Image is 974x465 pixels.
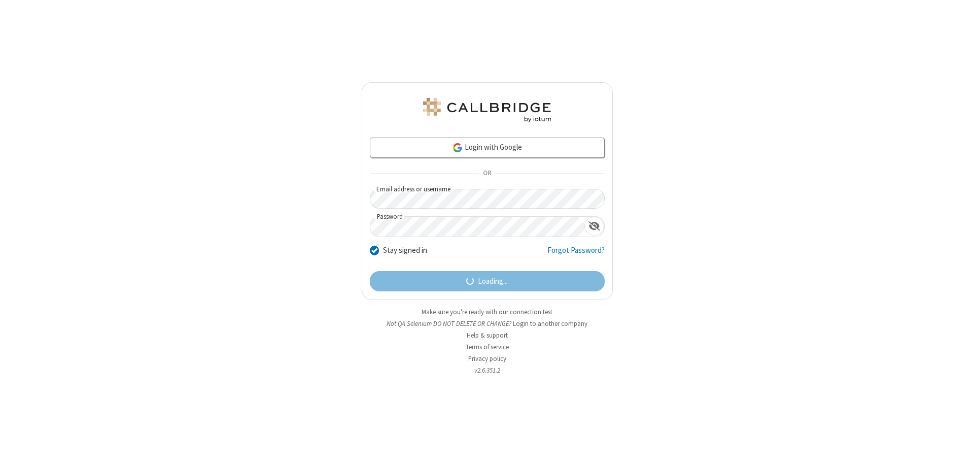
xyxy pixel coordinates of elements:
img: google-icon.png [452,142,463,153]
span: OR [479,167,495,181]
li: v2.6.351.2 [362,366,613,375]
img: QA Selenium DO NOT DELETE OR CHANGE [421,98,553,122]
button: Loading... [370,271,605,291]
a: Make sure you're ready with our connection test [422,308,552,316]
a: Terms of service [466,343,509,351]
a: Forgot Password? [547,245,605,264]
input: Email address or username [370,189,605,209]
a: Help & support [467,331,508,340]
a: Privacy policy [468,354,506,363]
div: Show password [584,217,604,236]
span: Loading... [478,276,508,287]
li: Not QA Selenium DO NOT DELETE OR CHANGE? [362,319,613,328]
label: Stay signed in [383,245,427,256]
a: Login with Google [370,138,605,158]
button: Login to another company [513,319,587,328]
input: Password [370,217,584,237]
